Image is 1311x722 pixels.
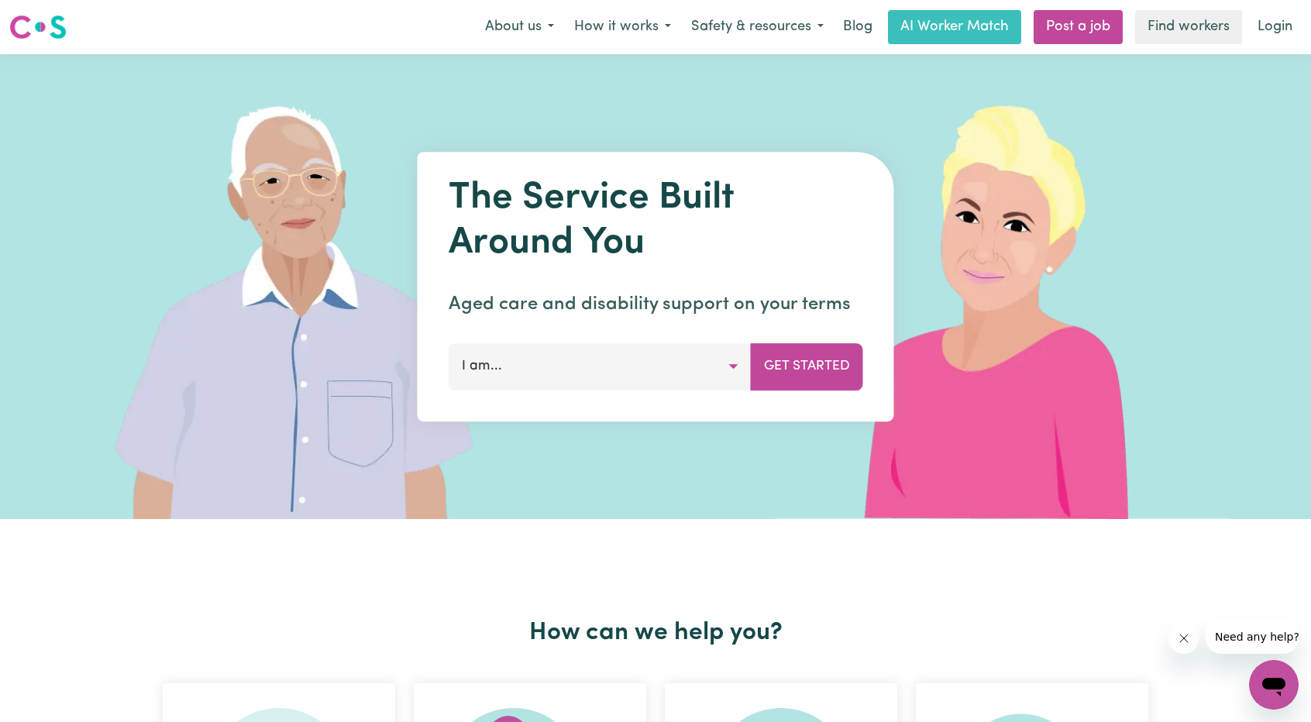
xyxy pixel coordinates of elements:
button: Get Started [751,343,863,390]
button: How it works [564,11,681,43]
iframe: Message from company [1206,620,1299,654]
a: Post a job [1034,10,1123,44]
h2: How can we help you? [153,618,1158,648]
a: Find workers [1135,10,1242,44]
iframe: Close message [1168,623,1199,654]
iframe: Button to launch messaging window [1249,660,1299,710]
a: Blog [834,10,882,44]
a: Login [1248,10,1302,44]
a: AI Worker Match [888,10,1021,44]
p: Aged care and disability support on your terms [449,291,863,318]
a: Careseekers logo [9,9,67,45]
span: Need any help? [9,11,94,23]
button: About us [475,11,564,43]
h1: The Service Built Around You [449,177,863,266]
img: Careseekers logo [9,13,67,41]
button: Safety & resources [681,11,834,43]
button: I am... [449,343,752,390]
